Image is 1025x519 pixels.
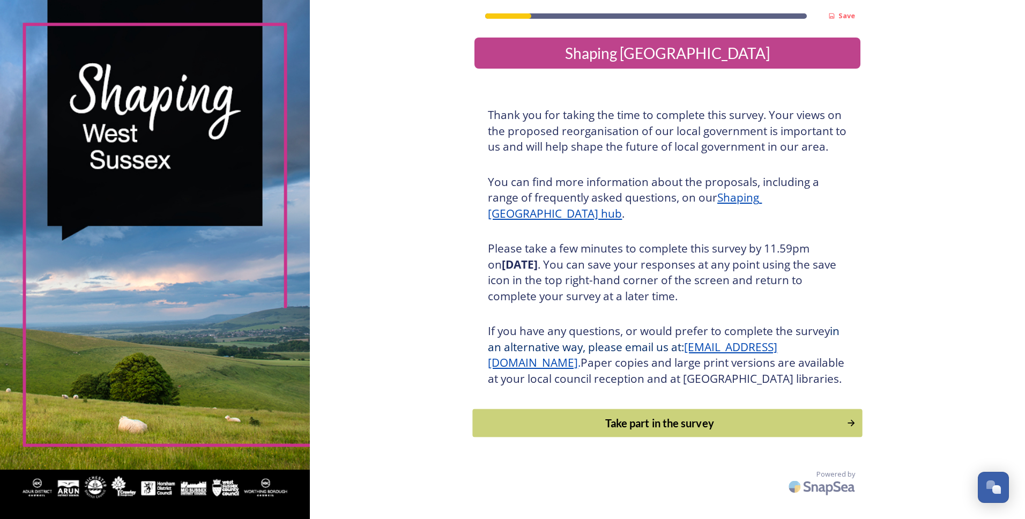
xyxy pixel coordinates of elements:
[488,323,847,387] h3: If you have any questions, or would prefer to complete the survey Paper copies and large print ve...
[578,355,581,370] span: .
[479,415,841,431] div: Take part in the survey
[488,174,847,222] h3: You can find more information about the proposals, including a range of frequently asked question...
[785,474,860,499] img: SnapSea Logo
[473,409,863,438] button: Continue
[488,190,762,221] a: Shaping [GEOGRAPHIC_DATA] hub
[488,323,842,354] span: in an alternative way, please email us at:
[978,472,1009,503] button: Open Chat
[488,241,847,304] h3: Please take a few minutes to complete this survey by 11.59pm on . You can save your responses at ...
[488,107,847,155] h3: Thank you for taking the time to complete this survey. Your views on the proposed reorganisation ...
[838,11,855,20] strong: Save
[479,42,856,64] div: Shaping [GEOGRAPHIC_DATA]
[488,339,777,370] a: [EMAIL_ADDRESS][DOMAIN_NAME]
[816,469,855,479] span: Powered by
[502,257,538,272] strong: [DATE]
